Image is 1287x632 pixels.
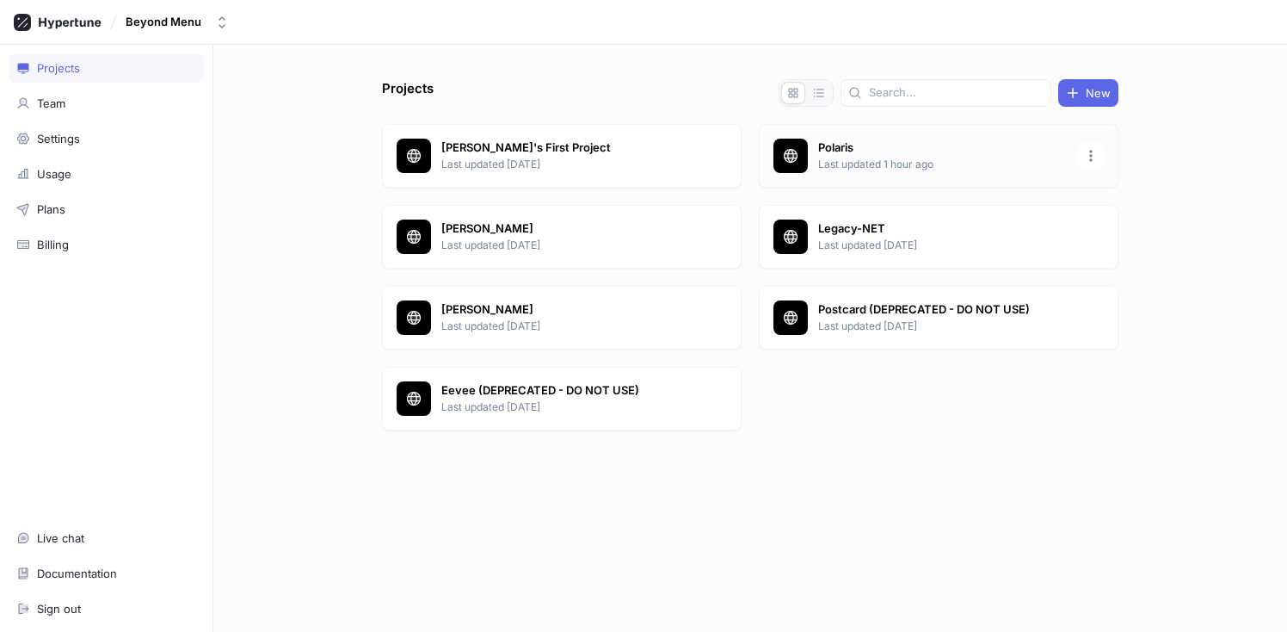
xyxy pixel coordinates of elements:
[37,202,65,216] div: Plans
[37,61,80,75] div: Projects
[9,124,204,153] a: Settings
[818,220,1068,238] p: Legacy-NET
[9,559,204,588] a: Documentation
[37,238,69,251] div: Billing
[9,230,204,259] a: Billing
[441,238,691,253] p: Last updated [DATE]
[37,132,80,146] div: Settings
[126,15,201,29] div: Beyond Menu
[37,531,84,545] div: Live chat
[818,301,1068,319] p: Postcard (DEPRECATED - DO NOT USE)
[9,195,204,224] a: Plans
[441,301,691,319] p: [PERSON_NAME]
[37,602,81,616] div: Sign out
[441,157,691,172] p: Last updated [DATE]
[441,139,691,157] p: [PERSON_NAME]'s First Project
[9,159,204,189] a: Usage
[441,220,691,238] p: [PERSON_NAME]
[818,139,1068,157] p: Polaris
[1086,88,1111,98] span: New
[818,238,1068,253] p: Last updated [DATE]
[119,8,236,36] button: Beyond Menu
[9,53,204,83] a: Projects
[37,96,65,110] div: Team
[441,319,691,334] p: Last updated [DATE]
[441,382,691,400] p: Eevee (DEPRECATED - DO NOT USE)
[869,84,1044,102] input: Search...
[1058,79,1118,107] button: New
[818,157,1068,172] p: Last updated 1 hour ago
[382,79,434,107] p: Projects
[9,89,204,118] a: Team
[37,167,71,181] div: Usage
[37,567,117,580] div: Documentation
[818,319,1068,334] p: Last updated [DATE]
[441,400,691,415] p: Last updated [DATE]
